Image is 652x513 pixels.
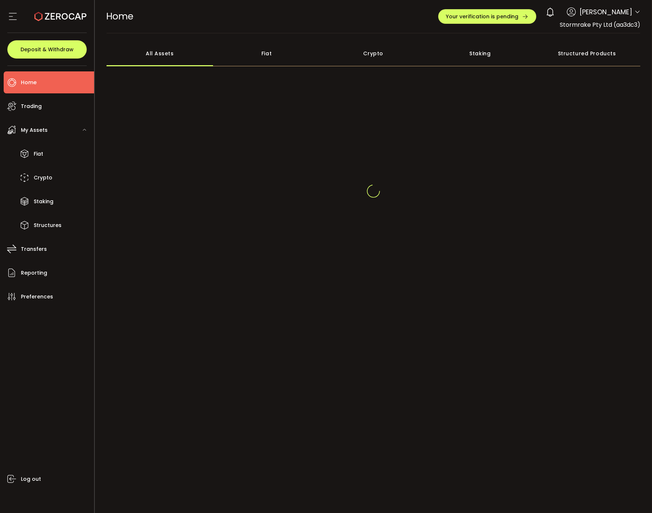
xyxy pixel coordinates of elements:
[21,77,37,88] span: Home
[21,101,42,112] span: Trading
[107,10,134,23] span: Home
[21,474,41,484] span: Log out
[7,40,87,59] button: Deposit & Withdraw
[560,21,640,29] span: Stormrake Pty Ltd (aa3dc3)
[320,41,427,66] div: Crypto
[580,7,632,17] span: [PERSON_NAME]
[21,268,47,278] span: Reporting
[34,196,53,207] span: Staking
[438,9,536,24] button: Your verification is pending
[21,244,47,254] span: Transfers
[34,220,62,231] span: Structures
[21,291,53,302] span: Preferences
[213,41,320,66] div: Fiat
[533,41,640,66] div: Structured Products
[446,14,518,19] span: Your verification is pending
[21,47,74,52] span: Deposit & Withdraw
[21,125,48,135] span: My Assets
[34,172,52,183] span: Crypto
[107,41,213,66] div: All Assets
[427,41,534,66] div: Staking
[34,149,43,159] span: Fiat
